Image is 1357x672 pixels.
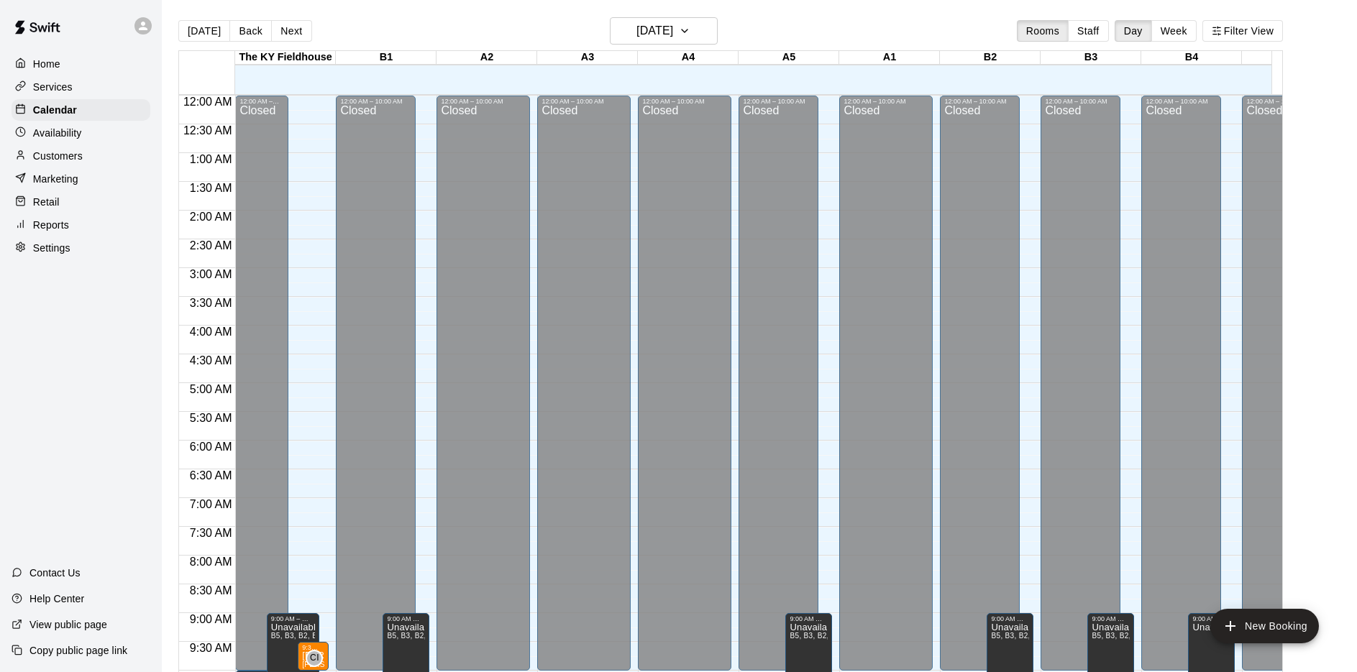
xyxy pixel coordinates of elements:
span: 6:00 AM [186,441,236,453]
div: 12:00 AM – 10:00 AM [844,98,928,105]
p: Customers [33,149,83,163]
span: 8:30 AM [186,584,236,597]
span: 4:00 AM [186,326,236,338]
p: Availability [33,126,82,140]
span: 9:00 AM [186,613,236,625]
div: 9:00 AM – 7:00 PM [387,615,425,622]
div: 12:00 AM – 10:00 AM: Closed [839,96,933,671]
span: 8:00 AM [186,556,236,568]
div: 12:00 AM – 10:00 AM [542,98,626,105]
div: 9:00 AM – 7:00 PM [1092,615,1130,622]
button: [DATE] [610,17,718,45]
div: 12:00 AM – 10:00 AM [1246,98,1317,105]
a: Retail [12,191,150,213]
div: A4 [638,51,739,65]
div: 12:00 AM – 10:00 AM: Closed [638,96,731,671]
span: B5, B3, B2, B1, A5, B4 [271,632,349,640]
div: 12:00 AM – 10:00 AM [239,98,284,105]
span: 1:30 AM [186,182,236,194]
span: B5, B3, B2, B1, A5, B4 [387,632,465,640]
span: 7:00 AM [186,498,236,510]
span: CI [310,651,319,666]
div: 12:00 AM – 10:00 AM [340,98,411,105]
div: 12:00 AM – 10:00 AM: Closed [235,96,288,671]
div: 9:00 AM – 7:00 PM [991,615,1029,622]
p: Contact Us [29,566,81,580]
p: Settings [33,241,70,255]
div: B1 [336,51,437,65]
p: Services [33,80,73,94]
span: 7:30 AM [186,527,236,539]
button: Filter View [1202,20,1283,42]
div: B3 [1041,51,1141,65]
a: Services [12,76,150,98]
div: 12:00 AM – 10:00 AM: Closed [336,96,416,671]
button: Next [271,20,311,42]
span: 4:30 AM [186,354,236,367]
button: Back [229,20,272,42]
div: 9:30 AM – 10:00 AM [302,644,324,651]
div: Chris Ingoglia [306,650,323,667]
a: Calendar [12,99,150,121]
div: B4 [1141,51,1242,65]
a: Home [12,53,150,75]
div: 12:00 AM – 10:00 AM [441,98,526,105]
a: Reports [12,214,150,236]
div: 9:00 AM – 7:00 PM [790,615,828,622]
div: 12:00 AM – 10:00 AM [743,98,814,105]
div: 12:00 AM – 10:00 AM: Closed [537,96,631,671]
span: 3:30 AM [186,297,236,309]
span: 12:00 AM [180,96,236,108]
p: Home [33,57,60,71]
span: 6:30 AM [186,469,236,482]
div: 12:00 AM – 10:00 AM: Closed [1041,96,1120,671]
span: B5, B3, B2, B1, A5, B4 [1092,632,1169,640]
span: 9:30 AM [186,642,236,654]
a: Settings [12,237,150,259]
div: B5 [1242,51,1343,65]
p: Reports [33,218,69,232]
button: Staff [1068,20,1109,42]
p: Marketing [33,172,78,186]
span: B5, B3, B2, B1, A5, B4 [991,632,1069,640]
button: Rooms [1017,20,1069,42]
p: Copy public page link [29,643,127,658]
div: 12:00 AM – 10:00 AM: Closed [1242,96,1322,671]
p: Retail [33,195,60,209]
div: 9:00 AM – 7:00 PM [271,615,316,622]
span: B5, B3, B2, B1, A5, B4 [790,632,867,640]
div: B2 [940,51,1041,65]
div: A3 [537,51,638,65]
div: A1 [839,51,940,65]
span: 12:30 AM [180,124,236,137]
p: Calendar [33,103,77,117]
div: 12:00 AM – 10:00 AM [642,98,727,105]
div: 12:00 AM – 10:00 AM: Closed [1141,96,1221,671]
button: add [1210,609,1319,643]
div: 12:00 AM – 10:00 AM: Closed [437,96,530,671]
button: Day [1115,20,1152,42]
a: Customers [12,145,150,167]
span: 3:00 AM [186,268,236,280]
p: Help Center [29,592,84,606]
span: 1:00 AM [186,153,236,165]
h6: [DATE] [636,21,673,41]
a: Availability [12,122,150,144]
button: Week [1151,20,1197,42]
div: 12:00 AM – 10:00 AM [1045,98,1116,105]
div: 9:30 AM – 10:00 AM: Zane Patterson [298,642,329,671]
a: Marketing [12,168,150,190]
span: 5:30 AM [186,412,236,424]
div: A2 [437,51,537,65]
div: 12:00 AM – 10:00 AM [944,98,1015,105]
span: Chris Ingoglia [311,650,323,667]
